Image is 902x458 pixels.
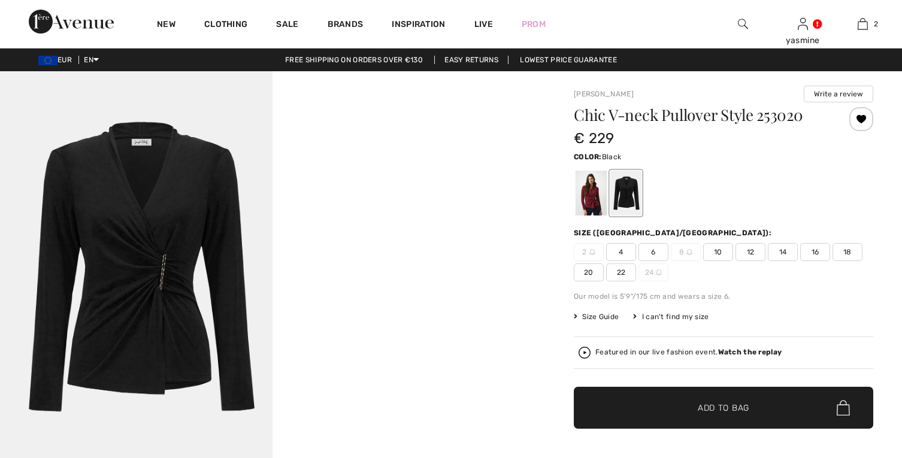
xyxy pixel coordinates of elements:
[574,130,615,147] span: € 229
[874,19,878,29] span: 2
[474,18,493,31] a: Live
[510,56,626,64] a: Lowest Price Guarantee
[638,243,668,261] span: 6
[798,17,808,31] img: My Info
[768,243,798,261] span: 14
[671,243,701,261] span: 8
[833,17,892,31] a: 2
[276,19,298,32] a: Sale
[574,107,824,123] h1: Chic V-neck Pullover Style 253020
[610,171,641,216] div: Black
[606,263,636,281] span: 22
[84,56,99,64] span: EN
[633,311,709,322] div: I can't find my size
[804,86,873,102] button: Write a review
[602,153,622,161] span: Black
[574,228,774,238] div: Size ([GEOGRAPHIC_DATA]/[GEOGRAPHIC_DATA]):
[656,269,662,275] img: ring-m.svg
[204,19,247,32] a: Clothing
[735,243,765,261] span: 12
[798,18,808,29] a: Sign In
[833,243,862,261] span: 18
[574,311,619,322] span: Size Guide
[574,291,873,302] div: Our model is 5'9"/175 cm and wears a size 6.
[800,243,830,261] span: 16
[589,249,595,255] img: ring-m.svg
[574,243,604,261] span: 2
[38,56,77,64] span: EUR
[837,400,850,415] img: Bag.svg
[773,34,832,47] div: yasmine
[157,19,175,32] a: New
[686,249,692,255] img: ring-m.svg
[638,263,668,281] span: 24
[328,19,364,32] a: Brands
[574,387,873,429] button: Add to Bag
[574,153,602,161] span: Color:
[276,56,432,64] a: Free shipping on orders over €130
[522,18,546,31] a: Prom
[718,348,782,356] strong: Watch the replay
[579,347,591,359] img: Watch the replay
[703,243,733,261] span: 10
[574,263,604,281] span: 20
[595,348,782,356] div: Featured in our live fashion event.
[29,10,114,34] img: 1ère Avenue
[698,402,749,414] span: Add to Bag
[606,243,636,261] span: 4
[858,17,868,31] img: My Bag
[738,17,748,31] img: search the website
[574,90,634,98] a: [PERSON_NAME]
[38,56,57,65] img: Euro
[576,171,607,216] div: Merlot
[434,56,508,64] a: Easy Returns
[273,71,545,208] video: Your browser does not support the video tag.
[392,19,445,32] span: Inspiration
